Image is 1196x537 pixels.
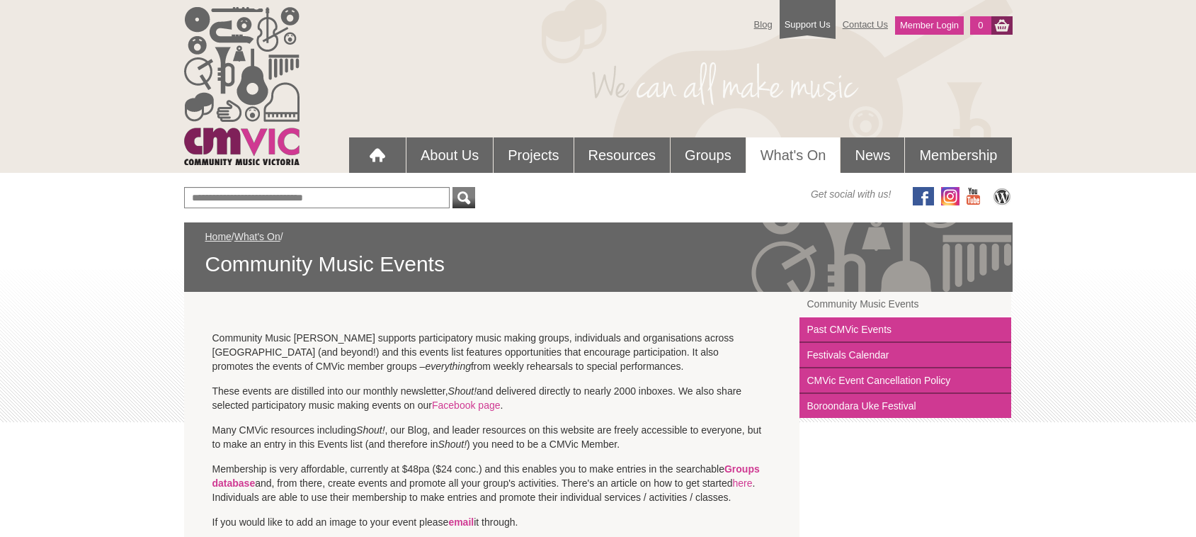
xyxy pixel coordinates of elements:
a: CMVic Event Cancellation Policy [799,368,1011,394]
a: Groups database [212,463,760,489]
p: These events are distilled into our monthly newsletter, and delivered directly to nearly 2000 inb... [212,384,772,412]
a: here [733,477,753,489]
a: Boroondara Uke Festival [799,394,1011,418]
a: Blog [747,12,780,37]
span: Get social with us! [811,187,892,201]
a: Projects [494,137,573,173]
a: Contact Us [836,12,895,37]
em: Shout! [438,439,467,450]
div: / / [205,230,991,278]
img: cmvic_logo.png [184,7,300,165]
a: Resources [574,137,671,173]
a: Facebook page [432,400,501,411]
p: If you would like to add an image to your event please it through. [212,515,772,529]
p: Membership is very affordable, currently at $48pa ($24 conc.) and this enables you to make entrie... [212,462,772,504]
a: What's On [234,231,280,242]
a: 0 [970,16,991,35]
a: Member Login [895,16,964,35]
a: Home [205,231,232,242]
a: Membership [905,137,1011,173]
img: CMVic Blog [991,187,1013,205]
a: Festivals Calendar [799,343,1011,368]
p: Many CMVic resources including , our Blog, and leader resources on this website are freely access... [212,423,772,451]
span: Community Music Events [205,251,991,278]
a: Past CMVic Events [799,317,1011,343]
em: Shout! [448,385,477,397]
img: icon-instagram.png [941,187,959,205]
a: Groups [671,137,746,173]
a: About Us [406,137,493,173]
a: News [841,137,904,173]
a: email [448,516,474,528]
a: Community Music Events [799,292,1011,317]
p: Community Music [PERSON_NAME] supports participatory music making groups, individuals and organis... [212,331,772,373]
em: everything [425,361,471,372]
em: Shout! [356,424,385,436]
a: What's On [746,137,841,173]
